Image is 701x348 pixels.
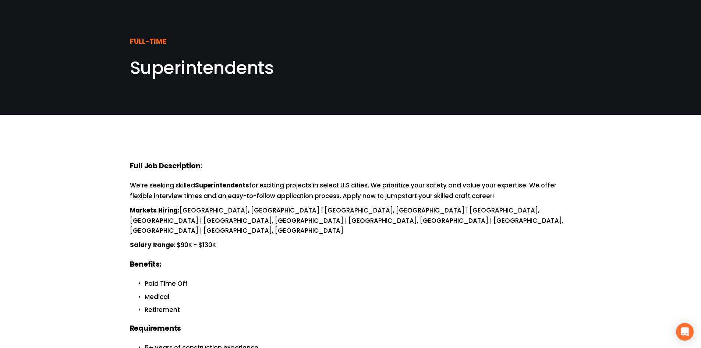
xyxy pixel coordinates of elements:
strong: Requirements [130,323,181,335]
p: Paid Time Off [145,279,571,289]
p: We’re seeking skilled for exciting projects in select U.S cities. We prioritize your safety and v... [130,180,571,201]
p: [GEOGRAPHIC_DATA], [GEOGRAPHIC_DATA] | [GEOGRAPHIC_DATA], [GEOGRAPHIC_DATA] | [GEOGRAPHIC_DATA], ... [130,205,571,236]
strong: Superintendents [195,180,249,191]
p: Medical [145,292,571,302]
p: Retirement [145,305,571,315]
div: Open Intercom Messenger [676,323,694,341]
strong: Benefits: [130,259,162,271]
p: : $90K - $130K [130,240,571,251]
strong: Full Job Description: [130,161,202,173]
strong: FULL-TIME [130,36,166,48]
span: Superintendents [130,56,274,80]
strong: Markets Hiring: [130,205,180,216]
strong: Salary Range [130,240,174,251]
